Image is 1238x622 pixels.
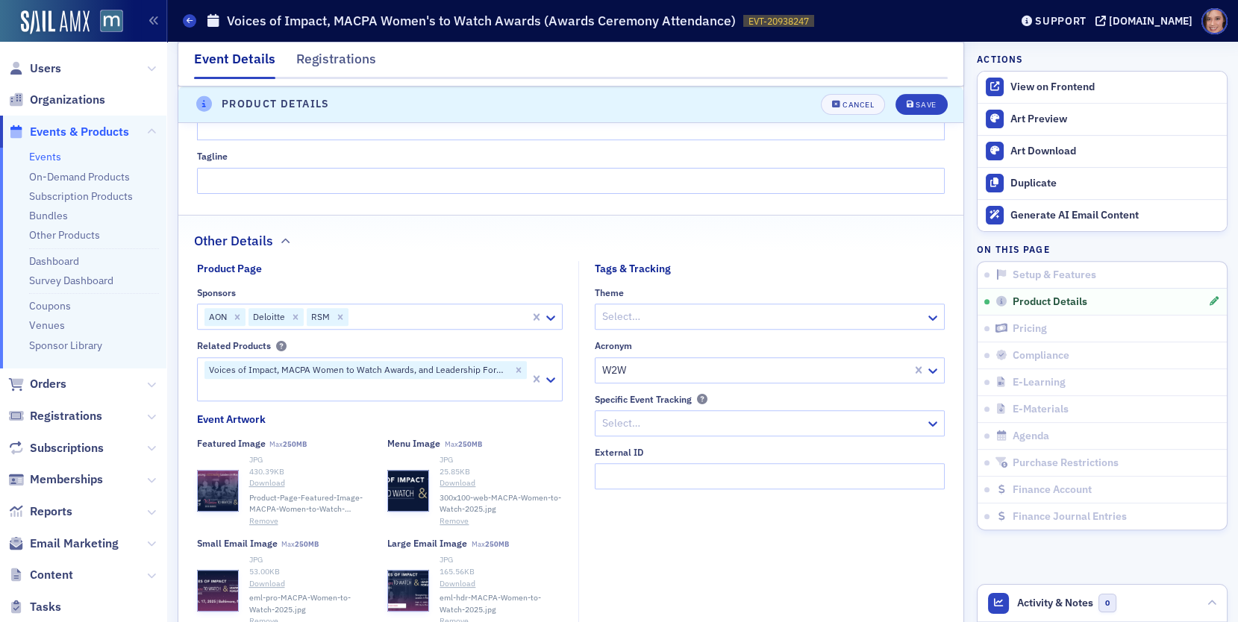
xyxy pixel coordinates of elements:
[30,535,119,552] span: Email Marketing
[249,492,372,516] span: Product-Page-Featured-Image-MACPA-Women-to-Watch-2025.jpg
[29,189,133,203] a: Subscription Products
[30,503,72,520] span: Reports
[440,554,563,566] div: JPG
[445,439,482,449] span: Max
[21,10,90,34] img: SailAMX
[197,287,236,298] div: Sponsors
[229,308,246,326] div: Remove AON
[1013,510,1127,524] span: Finance Journal Entries
[197,151,228,162] div: Tagline
[30,567,73,583] span: Content
[510,361,527,379] div: Remove Voices of Impact, MACPA Women to Watch Awards, and Leadership Forum (Full Day Attendance) ...
[29,339,102,352] a: Sponsor Library
[1013,456,1119,470] span: Purchase Restrictions
[90,10,123,35] a: View Homepage
[248,308,287,326] div: Deloitte
[1010,145,1219,158] div: Art Download
[8,440,104,456] a: Subscriptions
[1013,268,1096,282] span: Setup & Features
[472,539,509,549] span: Max
[8,503,72,520] a: Reports
[440,492,563,516] span: 300x100-web-MACPA-Women-to-Watch-2025.jpg
[978,199,1227,231] button: Generate AI Email Content
[978,72,1227,103] a: View on Frontend
[249,454,372,466] div: JPG
[595,447,643,458] div: External ID
[29,299,71,312] a: Coupons
[1095,16,1198,26] button: [DOMAIN_NAME]
[8,92,105,108] a: Organizations
[978,167,1227,199] button: Duplicate
[595,340,632,351] div: Acronym
[595,287,624,298] div: Theme
[1010,113,1219,126] div: Art Preview
[748,15,809,28] span: EVT-20938247
[440,578,563,590] a: Download
[194,49,275,79] div: Event Details
[249,477,372,489] a: Download
[1013,295,1087,309] span: Product Details
[29,274,113,287] a: Survey Dashboard
[1201,8,1228,34] span: Profile
[440,454,563,466] div: JPG
[29,254,79,268] a: Dashboard
[30,124,129,140] span: Events & Products
[842,101,874,109] div: Cancel
[821,94,885,115] button: Cancel
[295,539,319,549] span: 250MB
[8,60,61,77] a: Users
[30,92,105,108] span: Organizations
[8,471,103,488] a: Memberships
[440,566,563,578] div: 165.56 KB
[197,412,266,427] div: Event Artwork
[595,261,671,277] div: Tags & Tracking
[595,394,692,405] div: Specific Event Tracking
[1013,349,1069,362] span: Compliance
[204,308,229,326] div: AON
[204,361,511,379] div: Voices of Impact, MACPA Women to Watch Awards, and Leadership Forum (Full Day Attendance) [[DATE]...
[1035,14,1087,28] div: Support
[30,440,104,456] span: Subscriptions
[222,96,330,112] h4: Product Details
[1013,483,1092,497] span: Finance Account
[1010,81,1219,94] div: View on Frontend
[1098,594,1117,612] span: 0
[30,599,61,615] span: Tasks
[249,466,372,478] div: 430.39 KB
[8,567,73,583] a: Content
[978,135,1227,167] a: Art Download
[30,376,66,392] span: Orders
[249,515,278,527] button: Remove
[485,539,509,549] span: 250MB
[332,308,348,326] div: Remove RSM
[249,578,372,590] a: Download
[283,439,307,449] span: 250MB
[440,477,563,489] a: Download
[1013,376,1066,389] span: E-Learning
[29,170,130,183] a: On-Demand Products
[895,94,947,115] button: Save
[1017,595,1093,611] span: Activity & Notes
[387,538,467,549] div: Large Email Image
[197,340,271,351] div: Related Products
[440,466,563,478] div: 25.85 KB
[30,408,102,424] span: Registrations
[1013,403,1069,416] span: E-Materials
[978,104,1227,135] a: Art Preview
[1013,430,1049,443] span: Agenda
[1013,322,1047,336] span: Pricing
[307,308,332,326] div: RSM
[8,124,129,140] a: Events & Products
[100,10,123,33] img: SailAMX
[194,231,273,251] h2: Other Details
[197,438,266,449] div: Featured Image
[440,515,469,527] button: Remove
[30,60,61,77] span: Users
[287,308,304,326] div: Remove Deloitte
[458,439,482,449] span: 250MB
[8,535,119,552] a: Email Marketing
[8,376,66,392] a: Orders
[197,538,278,549] div: Small Email Image
[29,150,61,163] a: Events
